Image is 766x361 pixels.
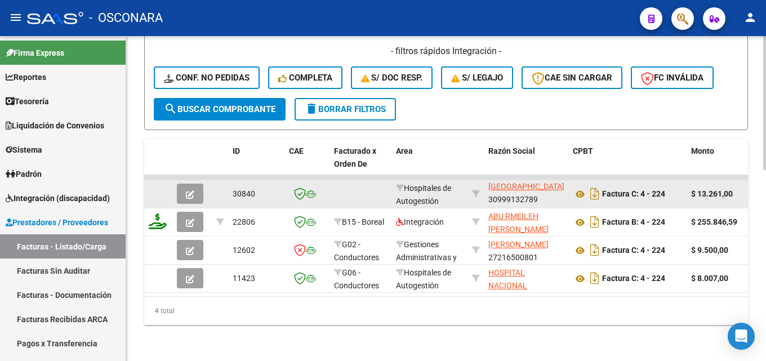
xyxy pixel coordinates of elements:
strong: $ 13.261,00 [691,189,733,198]
datatable-header-cell: Facturado x Orden De [329,139,391,189]
span: CAE SIN CARGAR [532,73,612,83]
span: CAE [289,146,304,155]
div: 23397353044 [488,210,564,234]
button: CAE SIN CARGAR [522,66,622,89]
span: Reportes [6,71,46,83]
datatable-header-cell: Razón Social [484,139,568,189]
div: 27216500801 [488,238,564,262]
span: Monto [691,146,714,155]
datatable-header-cell: Area [391,139,467,189]
span: Hospitales de Autogestión [396,268,451,290]
span: HOSPITAL NACIONAL PROFESOR [PERSON_NAME] [488,268,549,315]
span: ABU RMEILEH [PERSON_NAME] [488,212,549,234]
button: S/ Doc Resp. [351,66,433,89]
button: Borrar Filtros [295,98,396,121]
strong: Factura C: 4 - 224 [602,274,665,283]
span: Firma Express [6,47,64,59]
span: Razón Social [488,146,535,155]
span: Facturado x Orden De [334,146,376,168]
span: 12602 [233,246,255,255]
span: S/ Doc Resp. [361,73,423,83]
button: Buscar Comprobante [154,98,286,121]
span: CPBT [573,146,593,155]
button: S/ legajo [441,66,513,89]
span: Area [396,146,413,155]
strong: Factura C: 4 - 224 [602,190,665,199]
span: ID [233,146,240,155]
span: B15 - Boreal [342,217,384,226]
span: 22806 [233,217,255,226]
datatable-header-cell: ID [228,139,284,189]
span: Gestiones Administrativas y Otros [396,240,457,275]
i: Descargar documento [587,185,602,203]
span: 11423 [233,274,255,283]
span: FC Inválida [641,73,703,83]
h4: - filtros rápidos Integración - [154,45,738,57]
strong: $ 9.500,00 [691,246,728,255]
span: Buscar Comprobante [164,104,275,114]
span: Sistema [6,144,42,156]
span: 30840 [233,189,255,198]
button: Completa [268,66,342,89]
mat-icon: menu [9,11,23,24]
strong: $ 255.846,59 [691,217,737,226]
span: Tesorería [6,95,49,108]
button: FC Inválida [631,66,714,89]
span: Completa [278,73,332,83]
button: Conf. no pedidas [154,66,260,89]
mat-icon: person [743,11,757,24]
mat-icon: search [164,102,177,115]
i: Descargar documento [587,269,602,287]
span: Padrón [6,168,42,180]
span: [PERSON_NAME] [488,240,549,249]
i: Descargar documento [587,213,602,231]
span: G02 - Conductores Navales Central [334,240,379,287]
i: Descargar documento [587,241,602,259]
span: Integración (discapacidad) [6,192,110,204]
span: Borrar Filtros [305,104,386,114]
div: 30999132789 [488,182,564,206]
div: Open Intercom Messenger [728,323,755,350]
div: 30635976809 [488,266,564,290]
strong: Factura C: 4 - 224 [602,246,665,255]
datatable-header-cell: CAE [284,139,329,189]
mat-icon: delete [305,102,318,115]
span: Prestadores / Proveedores [6,216,108,229]
span: Hospitales de Autogestión [396,184,451,206]
span: Integración [396,217,444,226]
span: Liquidación de Convenios [6,119,104,132]
span: G06 - Conductores Navales Posadas [334,268,379,315]
span: - OSCONARA [89,6,163,30]
strong: $ 8.007,00 [691,274,728,283]
span: Conf. no pedidas [164,73,250,83]
div: 4 total [144,297,748,325]
datatable-header-cell: Monto [687,139,754,189]
span: S/ legajo [451,73,503,83]
datatable-header-cell: CPBT [568,139,687,189]
strong: Factura B: 4 - 224 [602,218,665,227]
